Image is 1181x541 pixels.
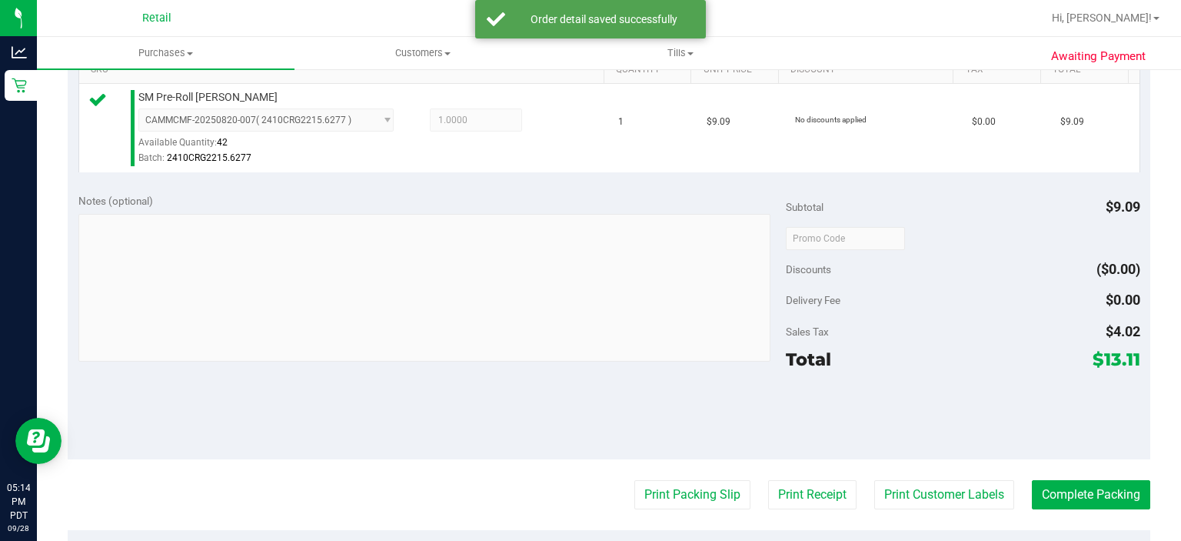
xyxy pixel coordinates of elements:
[618,115,624,129] span: 1
[1052,12,1152,24] span: Hi, [PERSON_NAME]!
[1106,323,1140,339] span: $4.02
[786,326,829,338] span: Sales Tax
[786,255,831,283] span: Discounts
[1106,292,1140,308] span: $0.00
[78,195,153,207] span: Notes (optional)
[768,480,857,509] button: Print Receipt
[142,12,171,25] span: Retail
[1106,199,1140,215] span: $9.09
[1051,48,1146,65] span: Awaiting Payment
[514,12,694,27] div: Order detail saved successfully
[1032,480,1150,509] button: Complete Packing
[7,523,30,534] p: 09/28
[37,37,294,69] a: Purchases
[786,201,823,213] span: Subtotal
[295,46,551,60] span: Customers
[795,115,867,124] span: No discounts applied
[972,115,996,129] span: $0.00
[786,294,840,306] span: Delivery Fee
[552,37,810,69] a: Tills
[167,152,251,163] span: 2410CRG2215.6277
[217,137,228,148] span: 42
[7,481,30,523] p: 05:14 PM PDT
[786,349,831,370] span: Total
[553,46,809,60] span: Tills
[12,45,27,60] inline-svg: Analytics
[1093,349,1140,370] span: $13.11
[138,90,278,105] span: SM Pre-Roll [PERSON_NAME]
[1096,261,1140,277] span: ($0.00)
[37,46,294,60] span: Purchases
[786,227,905,250] input: Promo Code
[634,480,750,509] button: Print Packing Slip
[874,480,1014,509] button: Print Customer Labels
[138,132,407,162] div: Available Quantity:
[1060,115,1084,129] span: $9.09
[12,78,27,93] inline-svg: Retail
[15,418,62,464] iframe: Resource center
[294,37,552,69] a: Customers
[138,152,165,163] span: Batch:
[707,115,730,129] span: $9.09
